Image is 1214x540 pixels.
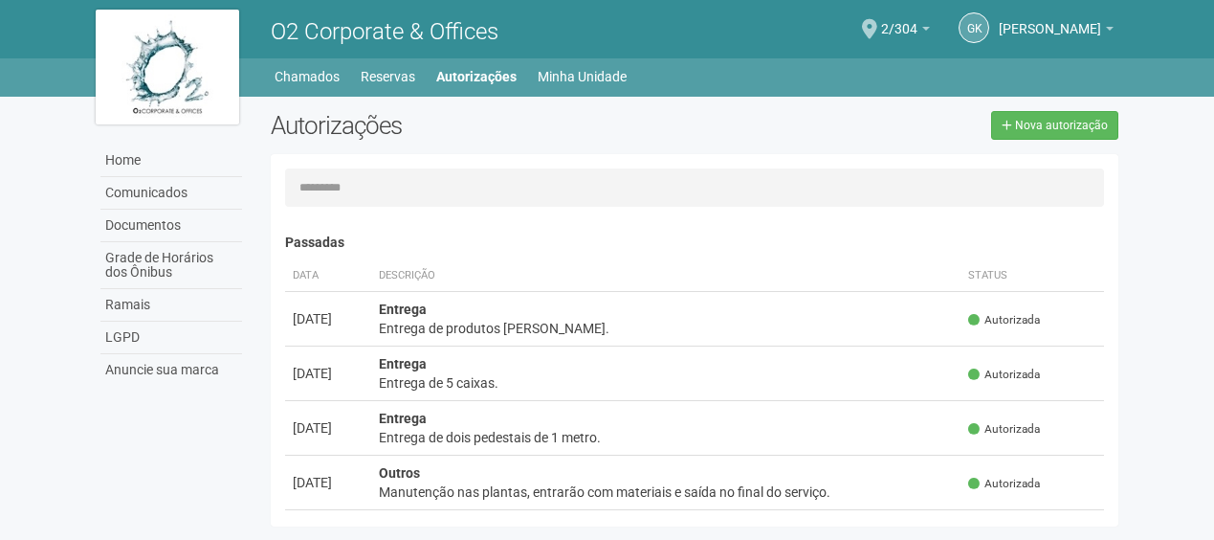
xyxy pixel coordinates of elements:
div: Entrega de 5 caixas. [379,373,954,393]
th: Status [960,260,1104,292]
a: 2/304 [881,24,930,39]
strong: Entrega [379,356,427,371]
span: Autorizada [968,367,1040,383]
a: Nova autorização [991,111,1118,140]
div: [DATE] [293,418,364,438]
span: Nova autorização [1015,119,1108,132]
h2: Autorizações [271,111,680,140]
span: Autorizada [968,476,1040,492]
span: Gleice Kelly [999,3,1101,36]
img: logo.jpg [96,10,239,124]
strong: Entrega [379,411,427,426]
a: Grade de Horários dos Ônibus [100,242,242,289]
div: Entrega de produtos [PERSON_NAME]. [379,319,954,338]
div: [DATE] [293,473,364,492]
span: 2/304 [881,3,917,36]
a: [PERSON_NAME] [999,24,1114,39]
div: Manutenção nas plantas, entrarão com materiais e saída no final do serviço. [379,483,954,502]
h4: Passadas [285,236,1105,250]
span: O2 Corporate & Offices [271,18,498,45]
th: Data [285,260,371,292]
a: LGPD [100,322,242,354]
strong: Outros [379,465,420,481]
a: Autorizações [436,63,517,90]
div: Entrega de dois pedestais de 1 metro. [379,428,954,447]
span: Autorizada [968,421,1040,438]
a: Comunicados [100,177,242,210]
div: [DATE] [293,364,364,383]
a: Documentos [100,210,242,242]
a: Ramais [100,289,242,322]
div: [DATE] [293,309,364,328]
a: Chamados [275,63,340,90]
span: Autorizada [968,312,1040,328]
a: GK [959,12,989,43]
a: Reservas [361,63,415,90]
a: Minha Unidade [538,63,627,90]
a: Home [100,145,242,177]
a: Anuncie sua marca [100,354,242,386]
th: Descrição [371,260,961,292]
strong: Entrega [379,302,427,317]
